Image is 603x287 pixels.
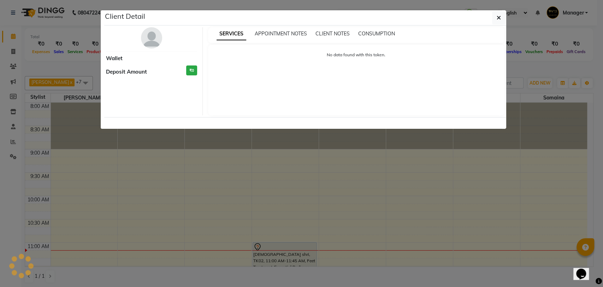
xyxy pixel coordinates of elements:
h3: ₹0 [186,65,197,76]
span: Wallet [106,54,123,63]
img: avatar [141,27,162,48]
span: CLIENT NOTES [315,30,350,37]
h5: Client Detail [105,11,145,22]
span: APPOINTMENT NOTES [255,30,307,37]
span: Deposit Amount [106,68,147,76]
span: SERVICES [217,28,246,40]
iframe: chat widget [573,259,596,280]
span: CONSUMPTION [358,30,395,37]
p: No data found with this token. [215,52,497,58]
